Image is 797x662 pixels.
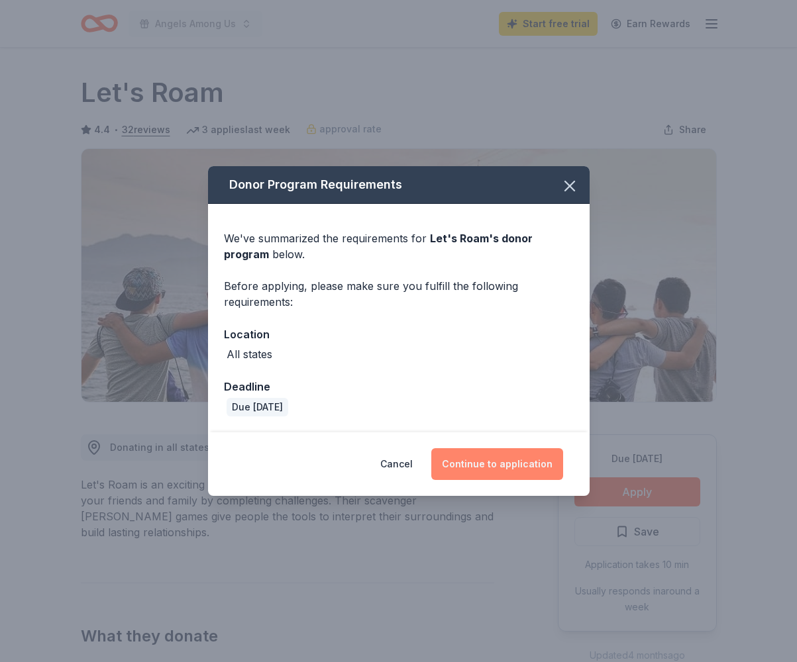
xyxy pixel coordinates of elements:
div: Location [224,326,574,343]
div: We've summarized the requirements for below. [224,230,574,262]
div: Donor Program Requirements [208,166,590,204]
button: Cancel [380,448,413,480]
button: Continue to application [431,448,563,480]
div: Due [DATE] [227,398,288,416]
div: Before applying, please make sure you fulfill the following requirements: [224,278,574,310]
div: All states [227,346,272,362]
div: Deadline [224,378,574,395]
